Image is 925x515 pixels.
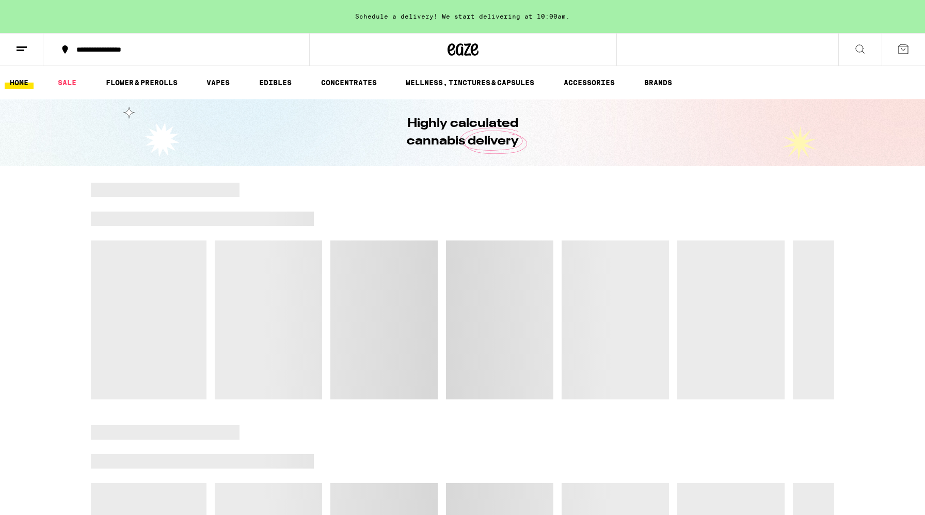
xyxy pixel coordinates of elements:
[5,76,34,89] a: HOME
[559,76,620,89] a: ACCESSORIES
[101,76,183,89] a: FLOWER & PREROLLS
[377,115,548,150] h1: Highly calculated cannabis delivery
[639,76,677,89] button: BRANDS
[401,76,539,89] a: WELLNESS, TINCTURES & CAPSULES
[53,76,82,89] a: SALE
[201,76,235,89] a: VAPES
[316,76,382,89] a: CONCENTRATES
[254,76,297,89] a: EDIBLES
